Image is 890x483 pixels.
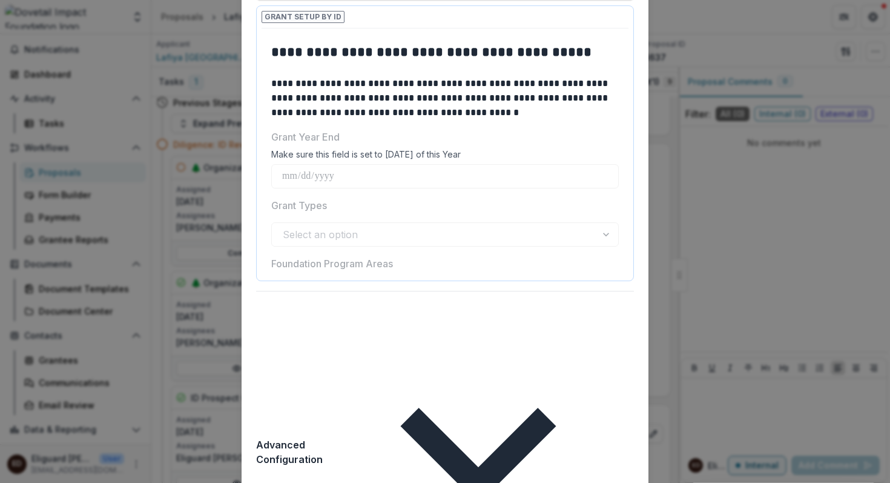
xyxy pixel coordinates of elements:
p: Grant Types [271,198,327,213]
p: Grant Year End [271,130,340,144]
div: Sector [271,276,619,291]
span: Grant Setup by ID [262,11,344,23]
span: Advanced Configuration [256,438,323,467]
p: Foundation Program Areas [271,256,393,271]
div: Make sure this field is set to [DATE] of this Year [271,149,619,164]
